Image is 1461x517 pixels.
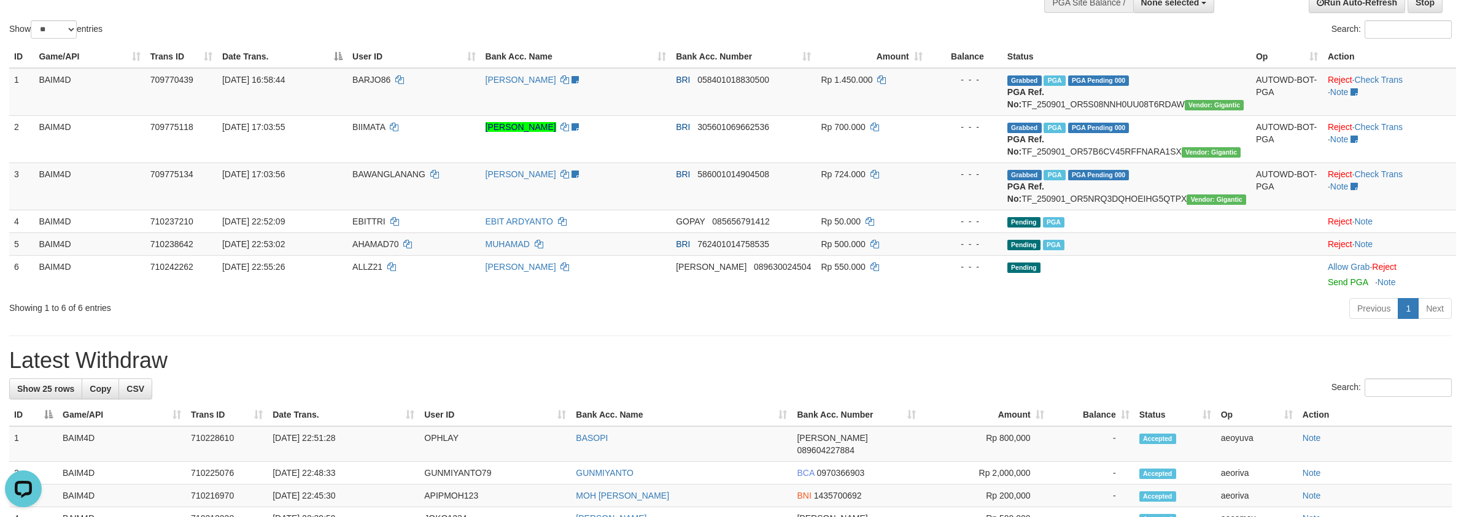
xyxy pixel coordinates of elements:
[268,462,419,484] td: [DATE] 22:48:33
[1002,45,1251,68] th: Status
[1323,68,1456,116] td: · ·
[1007,170,1042,180] span: Grabbed
[1007,123,1042,133] span: Grabbed
[1216,462,1298,484] td: aeoriva
[82,378,119,399] a: Copy
[697,75,769,85] span: Copy 058401018830500 to clipboard
[814,491,862,500] span: Copy 1435700692 to clipboard
[1068,75,1130,86] span: PGA Pending
[932,74,998,86] div: - - -
[1331,378,1452,397] label: Search:
[58,484,186,507] td: BAIM4D
[1007,262,1041,273] span: Pending
[1049,404,1134,426] th: Balance: activate to sort column ascending
[1303,433,1321,443] a: Note
[1002,163,1251,210] td: TF_250901_OR5NRQ3DQHOEIHG5QTPX
[90,384,111,394] span: Copy
[676,75,690,85] span: BRI
[1049,426,1134,462] td: -
[932,168,998,180] div: - - -
[921,404,1049,426] th: Amount: activate to sort column ascending
[1139,491,1176,502] span: Accepted
[186,404,268,426] th: Trans ID: activate to sort column ascending
[1182,147,1241,158] span: Vendor URL: https://order5.1velocity.biz
[792,404,920,426] th: Bank Acc. Number: activate to sort column ascending
[1139,434,1176,444] span: Accepted
[1354,169,1403,179] a: Check Trans
[1044,75,1065,86] span: Marked by aeoyuva
[1418,298,1452,319] a: Next
[268,404,419,426] th: Date Trans.: activate to sort column ascending
[419,426,571,462] td: OPHLAY
[1323,115,1456,163] td: · ·
[222,75,285,85] span: [DATE] 16:58:44
[486,75,556,85] a: [PERSON_NAME]
[486,239,530,249] a: MUHAMAD
[1354,216,1373,226] a: Note
[676,216,705,226] span: GOPAY
[1187,194,1246,205] span: Vendor URL: https://order5.1velocity.biz
[150,75,193,85] span: 709770439
[9,462,58,484] td: 2
[5,5,42,42] button: Open LiveChat chat widget
[34,255,145,293] td: BAIM4D
[9,232,34,255] td: 5
[932,121,998,133] div: - - -
[1330,87,1349,97] a: Note
[571,404,792,426] th: Bank Acc. Name: activate to sort column ascending
[921,484,1049,507] td: Rp 200,000
[118,378,152,399] a: CSV
[1328,277,1368,287] a: Send PGA
[486,216,553,226] a: EBIT ARDYANTO
[486,122,556,132] a: [PERSON_NAME]
[576,433,608,443] a: BASOPI
[352,216,386,226] span: EBITTRI
[1002,115,1251,163] td: TF_250901_OR57B6CV45RFFNARA1SX
[1216,484,1298,507] td: aeoriva
[1398,298,1419,319] a: 1
[821,262,865,272] span: Rp 550.000
[676,262,746,272] span: [PERSON_NAME]
[1328,216,1352,226] a: Reject
[186,462,268,484] td: 710225076
[222,239,285,249] span: [DATE] 22:53:02
[419,484,571,507] td: APIPMOH123
[1068,123,1130,133] span: PGA Pending
[1251,45,1323,68] th: Op: activate to sort column ascending
[576,491,669,500] a: MOH [PERSON_NAME]
[486,262,556,272] a: [PERSON_NAME]
[712,216,769,226] span: Copy 085656791412 to clipboard
[222,169,285,179] span: [DATE] 17:03:56
[268,484,419,507] td: [DATE] 22:45:30
[921,462,1049,484] td: Rp 2,000,000
[17,384,74,394] span: Show 25 rows
[1068,170,1130,180] span: PGA Pending
[932,261,998,273] div: - - -
[1330,182,1349,191] a: Note
[9,378,82,399] a: Show 25 rows
[1043,240,1064,250] span: Marked by aeoriva
[1049,462,1134,484] td: -
[1298,404,1452,426] th: Action
[58,462,186,484] td: BAIM4D
[1328,239,1352,249] a: Reject
[1349,298,1398,319] a: Previous
[1365,378,1452,397] input: Search:
[1330,134,1349,144] a: Note
[9,348,1452,373] h1: Latest Withdraw
[186,426,268,462] td: 710228610
[34,45,145,68] th: Game/API: activate to sort column ascending
[1043,217,1064,228] span: Marked by aeoriva
[419,462,571,484] td: GUNMIYANTO79
[58,426,186,462] td: BAIM4D
[821,216,861,226] span: Rp 50.000
[1372,262,1397,272] a: Reject
[754,262,811,272] span: Copy 089630024504 to clipboard
[9,163,34,210] td: 3
[1251,163,1323,210] td: AUTOWD-BOT-PGA
[34,115,145,163] td: BAIM4D
[1216,404,1298,426] th: Op: activate to sort column ascending
[816,45,927,68] th: Amount: activate to sort column ascending
[1354,122,1403,132] a: Check Trans
[1328,122,1352,132] a: Reject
